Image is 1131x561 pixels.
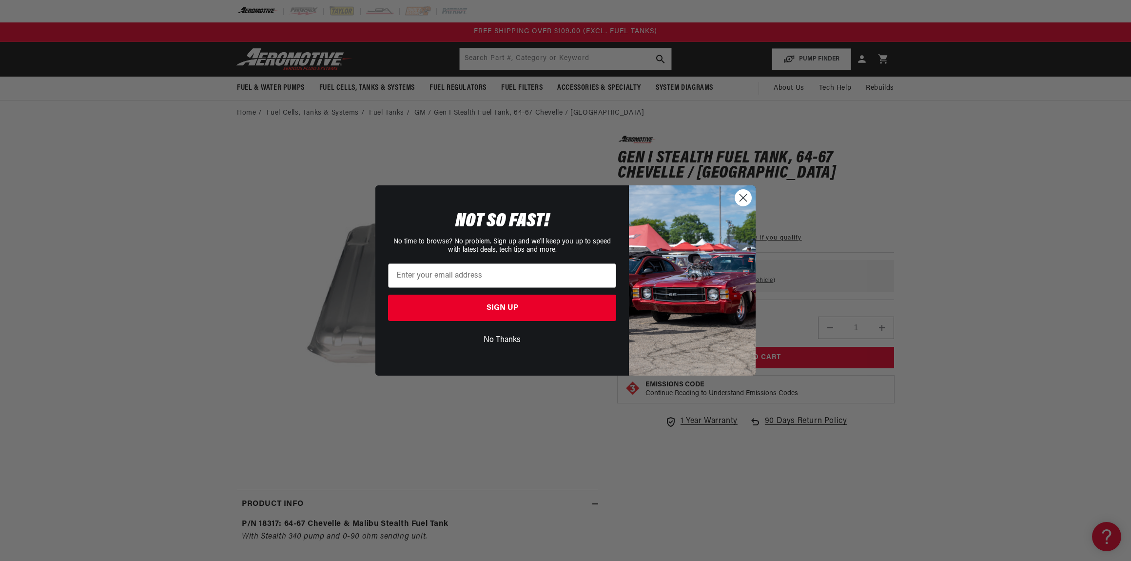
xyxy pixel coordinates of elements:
input: Enter your email address [388,263,616,288]
span: NOT SO FAST! [455,212,549,231]
button: SIGN UP [388,295,616,321]
button: No Thanks [388,331,616,349]
img: 85cdd541-2605-488b-b08c-a5ee7b438a35.jpeg [629,185,756,376]
button: Close dialog [735,189,752,206]
span: No time to browse? No problem. Sign up and we'll keep you up to speed with latest deals, tech tip... [393,238,611,254]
